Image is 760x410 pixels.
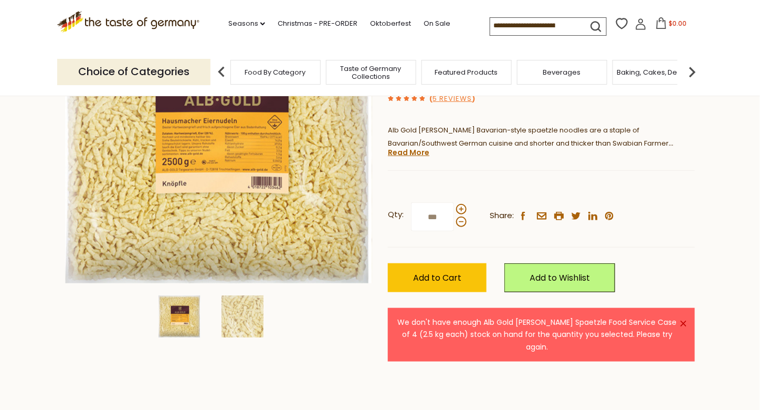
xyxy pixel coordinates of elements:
[669,19,687,28] span: $0.00
[221,295,263,337] img: Alb Gold Knoepfle Spaetzle Food Service Case of 4 (2.5 kg each)
[433,94,472,105] a: 5 Reviews
[504,263,615,292] a: Add to Wishlist
[682,61,703,83] img: next arrow
[211,61,232,83] img: previous arrow
[424,18,450,29] a: On Sale
[159,295,200,337] img: Alb Gold Knoepfle Spaetzle Food Service Case of 4 (2.5 kg each)
[329,65,413,80] a: Taste of Germany Collections
[411,202,454,231] input: Qty:
[617,68,698,76] a: Baking, Cakes, Desserts
[278,18,357,29] a: Christmas - PRE-ORDER
[396,316,678,353] div: We don't have enough Alb Gold [PERSON_NAME] Spaetzle Food Service Case of 4 (2.5 kg each) stock o...
[435,68,498,76] a: Featured Products
[413,272,461,284] span: Add to Cart
[430,94,476,104] span: ( )
[388,263,487,292] button: Add to Cart
[228,18,265,29] a: Seasons
[490,209,514,222] span: Share:
[543,68,581,76] a: Beverages
[388,125,673,161] span: Alb Gold [PERSON_NAME] Bavarian-style spaetzle noodles are a staple of Bavarian/Southwest German ...
[649,17,693,33] button: $0.00
[388,208,404,221] strong: Qty:
[245,68,306,76] a: Food By Category
[388,147,429,158] a: Read More
[680,321,687,327] a: ×
[57,59,210,85] p: Choice of Categories
[370,18,411,29] a: Oktoberfest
